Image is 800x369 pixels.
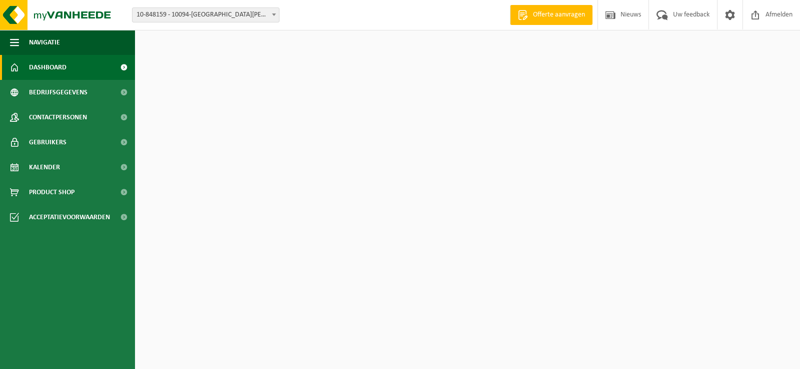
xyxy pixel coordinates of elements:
[510,5,592,25] a: Offerte aanvragen
[29,105,87,130] span: Contactpersonen
[29,30,60,55] span: Navigatie
[29,80,87,105] span: Bedrijfsgegevens
[530,10,587,20] span: Offerte aanvragen
[132,8,279,22] span: 10-848159 - 10094-TEN BERCH - ANTWERPEN
[29,155,60,180] span: Kalender
[29,205,110,230] span: Acceptatievoorwaarden
[29,55,66,80] span: Dashboard
[132,7,279,22] span: 10-848159 - 10094-TEN BERCH - ANTWERPEN
[29,130,66,155] span: Gebruikers
[29,180,74,205] span: Product Shop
